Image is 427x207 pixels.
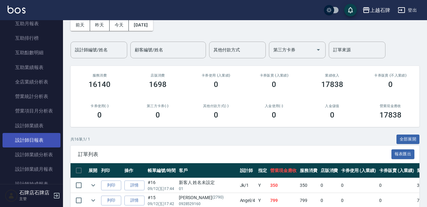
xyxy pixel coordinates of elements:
h2: 第三方卡券(-) [136,104,179,108]
th: 設計師 [238,163,257,178]
h2: 業績收入 [311,73,354,78]
th: 帳單編號/時間 [146,163,177,178]
a: 全店業績分析表 [3,75,60,89]
button: 報表匯出 [391,149,415,159]
h3: 服務消費 [78,73,121,78]
a: 設計師業績分析表 [3,147,60,162]
button: expand row [88,196,98,205]
div: 上越石牌 [370,6,390,14]
th: 列印 [100,163,123,178]
img: Person [5,189,18,202]
a: 報表匯出 [391,151,415,157]
th: 操作 [123,163,146,178]
img: Logo [8,6,26,14]
button: 昨天 [90,19,110,31]
h3: 0 [156,111,160,119]
button: 列印 [101,181,121,190]
button: 全部展開 [396,135,420,144]
th: 指定 [257,163,269,178]
p: (2790) [212,194,224,201]
a: 詳情 [124,181,145,190]
h3: 0 [97,111,102,119]
button: save [344,4,357,16]
h3: 16140 [88,80,111,89]
h2: 卡券使用(-) [78,104,121,108]
a: 營業統計分析表 [3,89,60,104]
a: 互助業績報表 [3,60,60,75]
h3: 0 [330,111,334,119]
p: 共 16 筆, 1 / 1 [71,136,90,142]
th: 店販消費 [319,163,340,178]
h2: 卡券使用 (入業績) [194,73,237,78]
h5: 石牌店石牌店 [19,190,51,196]
a: 詳情 [124,196,145,205]
button: 登出 [395,4,419,16]
a: 互助月報表 [3,16,60,31]
a: 互助排行榜 [3,31,60,45]
a: 設計師抽成報表 [3,177,60,191]
div: 新客人 姓名未設定 [179,179,237,186]
th: 營業現金應收 [269,163,298,178]
th: 客戶 [177,163,238,178]
h2: 卡券販賣 (入業績) [253,73,296,78]
h2: 入金使用(-) [253,104,296,108]
div: [PERSON_NAME] [179,194,237,201]
p: 0928529160 [179,201,237,207]
h2: 其他付款方式(-) [194,104,237,108]
th: 卡券販賣 (入業績) [378,163,416,178]
a: 設計師日報表 [3,133,60,147]
h2: 卡券販賣 (不入業績) [369,73,412,78]
button: 前天 [71,19,90,31]
td: 350 [269,178,298,193]
h3: 17838 [321,80,343,89]
button: Open [313,45,323,55]
button: [DATE] [129,19,153,31]
td: Y [257,178,269,193]
a: 設計師業績月報表 [3,162,60,176]
h3: 0 [388,80,393,89]
td: 0 [339,178,378,193]
td: 350 [298,178,319,193]
h3: 0 [214,80,218,89]
h3: 0 [272,80,276,89]
a: 營業項目月分析表 [3,104,60,118]
a: 互助點數明細 [3,45,60,60]
th: 展開 [87,163,100,178]
button: 上越石牌 [360,4,393,17]
td: #16 [146,178,177,193]
td: Jk /1 [238,178,257,193]
td: 0 [378,178,416,193]
h3: 0 [272,111,276,119]
p: 01 [179,186,237,192]
th: 服務消費 [298,163,319,178]
h2: 營業現金應收 [369,104,412,108]
a: 設計師業績表 [3,118,60,133]
h3: 0 [214,111,218,119]
button: 列印 [101,196,121,205]
span: 訂單列表 [78,151,391,158]
p: 主管 [19,196,51,202]
p: 09/12 (五) 17:42 [148,201,176,207]
p: 09/12 (五) 17:44 [148,186,176,192]
h2: 入金儲值 [311,104,354,108]
h3: 17838 [379,111,401,119]
td: 0 [319,178,340,193]
h2: 店販消費 [136,73,179,78]
th: 卡券使用 (入業績) [339,163,378,178]
h3: 1698 [149,80,167,89]
button: 今天 [110,19,129,31]
button: expand row [88,181,98,190]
